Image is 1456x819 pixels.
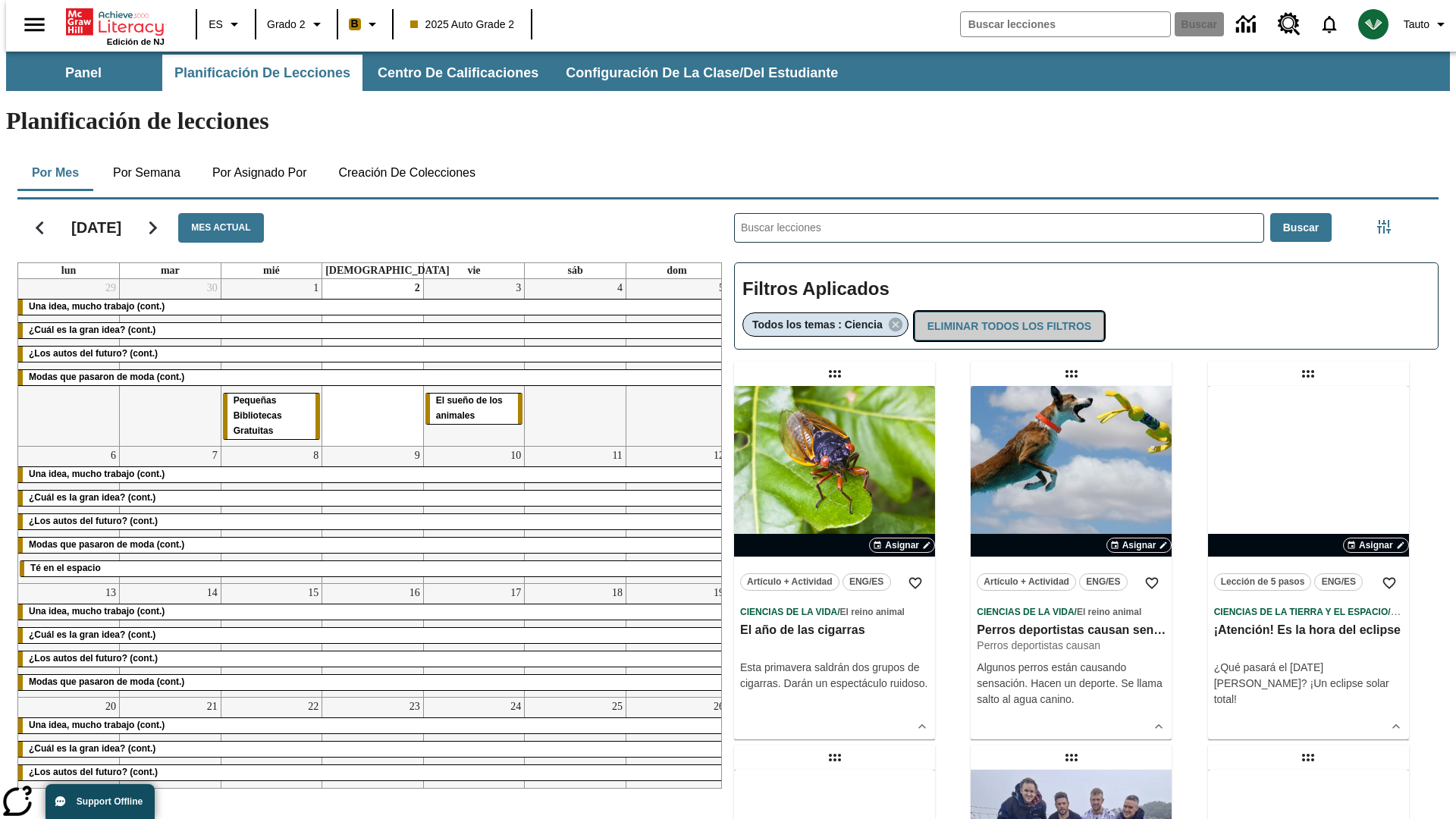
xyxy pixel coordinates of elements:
div: Algunos perros están causando sensación. Hacen un deporte. Se llama salto al agua canino. [977,660,1166,708]
a: 26 de octubre de 2025 [711,698,727,716]
td: 14 de octubre de 2025 [120,583,221,697]
h2: Filtros Aplicados [742,271,1430,308]
button: Asignar Elegir fechas [869,538,935,553]
span: / [1075,607,1077,617]
span: Ciencias de la Vida [977,607,1074,617]
td: 11 de octubre de 2025 [525,446,626,583]
button: Lección de 5 pasos [1214,573,1312,591]
span: Edición de NJ [107,37,165,46]
td: 10 de octubre de 2025 [423,446,525,583]
td: 6 de octubre de 2025 [18,446,120,583]
button: Abrir el menú lateral [12,2,57,47]
span: Modas que pasaron de moda (cont.) [29,372,184,382]
button: Asignar Elegir fechas [1343,538,1409,553]
span: ENG/ES [849,574,883,590]
span: Lección de 5 pasos [1221,574,1305,590]
span: Artículo + Actividad [747,574,833,590]
img: avatar image [1358,9,1389,39]
div: ¿Cuál es la gran idea? (cont.) [18,742,727,757]
span: El reino animal [840,607,905,617]
span: 2025 Auto Grade 2 [410,17,515,33]
td: 12 de octubre de 2025 [626,446,727,583]
a: 30 de septiembre de 2025 [204,279,221,297]
div: Una idea, mucho trabajo (cont.) [18,300,727,315]
span: ¿Cuál es la gran idea? (cont.) [29,629,155,640]
td: 15 de octubre de 2025 [221,583,322,697]
a: domingo [664,263,689,278]
span: Tema: Ciencias de la Tierra y el Espacio/El sistema solar [1214,604,1403,620]
button: Ver más [911,715,934,738]
button: Creación de colecciones [326,155,488,191]
button: Mes actual [178,213,263,243]
a: 10 de octubre de 2025 [507,447,524,465]
div: Pequeñas Bibliotecas Gratuitas [223,394,321,439]
h3: Perros deportistas causan sensación [977,623,1166,639]
a: 11 de octubre de 2025 [609,447,625,465]
span: ¿Los autos del futuro? (cont.) [29,516,158,526]
button: Ver más [1147,715,1170,738]
span: ¿Los autos del futuro? (cont.) [29,348,158,359]
h3: El año de las cigarras [740,623,929,639]
div: Modas que pasaron de moda (cont.) [18,675,727,690]
td: 13 de octubre de 2025 [18,583,120,697]
a: 7 de octubre de 2025 [209,447,221,465]
span: Una idea, mucho trabajo (cont.) [29,301,165,312]
div: Lección arrastrable: Perros deportistas causan sensación [1059,362,1084,386]
a: 22 de octubre de 2025 [305,698,322,716]
span: Grado 2 [267,17,306,33]
button: Support Offline [45,784,155,819]
button: Centro de calificaciones [366,55,551,91]
span: Ciencias de la Vida [740,607,837,617]
span: ES [209,17,223,33]
td: 18 de octubre de 2025 [525,583,626,697]
div: Esta primavera saldrán dos grupos de cigarras. Darán un espectáculo ruidoso. [740,660,929,692]
a: 25 de octubre de 2025 [609,698,626,716]
button: Buscar [1270,213,1332,243]
div: ¿Cuál es la gran idea? (cont.) [18,491,727,506]
span: Ciencias de la Tierra y el Espacio [1214,607,1389,617]
td: 3 de octubre de 2025 [423,279,525,446]
span: Té en el espacio [30,563,101,573]
span: ENG/ES [1086,574,1120,590]
div: Una idea, mucho trabajo (cont.) [18,718,727,733]
span: / [1388,605,1401,617]
div: ¿Los autos del futuro? (cont.) [18,651,727,667]
td: 4 de octubre de 2025 [525,279,626,446]
button: Boost El color de la clase es anaranjado claro. Cambiar el color de la clase. [343,11,388,38]
div: El sueño de los animales [425,394,523,424]
div: ¿Los autos del futuro? (cont.) [18,347,727,362]
a: 29 de septiembre de 2025 [102,279,119,297]
a: 2 de octubre de 2025 [412,279,423,297]
a: viernes [464,263,483,278]
div: ¿Los autos del futuro? (cont.) [18,514,727,529]
span: Asignar [1122,538,1156,552]
span: El sueño de los animales [436,395,503,421]
span: ENG/ES [1322,574,1356,590]
span: El reino animal [1077,607,1141,617]
button: Menú lateral de filtros [1369,212,1399,242]
a: sábado [564,263,585,278]
div: Una idea, mucho trabajo (cont.) [18,604,727,620]
td: 16 de octubre de 2025 [322,583,424,697]
h1: Planificación de lecciones [6,107,1450,135]
span: Centro de calificaciones [378,64,538,82]
span: Una idea, mucho trabajo (cont.) [29,469,165,479]
button: Por asignado por [200,155,319,191]
a: 4 de octubre de 2025 [614,279,626,297]
div: Subbarra de navegación [6,55,852,91]
button: Añadir a mis Favoritas [902,570,929,597]
a: 23 de octubre de 2025 [406,698,423,716]
button: Grado: Grado 2, Elige un grado [261,11,332,38]
div: lesson details [971,386,1172,739]
div: Modas que pasaron de moda (cont.) [18,370,727,385]
span: Artículo + Actividad [984,574,1069,590]
span: Todos los temas : Ciencia [752,318,883,331]
span: Asignar [885,538,919,552]
button: Planificación de lecciones [162,55,362,91]
a: 13 de octubre de 2025 [102,584,119,602]
div: Filtros Aplicados [734,262,1439,350]
span: ¿Cuál es la gran idea? (cont.) [29,492,155,503]
div: Lección arrastrable: Las células HeLa cambiaron la ciencia [823,745,847,770]
a: miércoles [260,263,283,278]
td: 2 de octubre de 2025 [322,279,424,446]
